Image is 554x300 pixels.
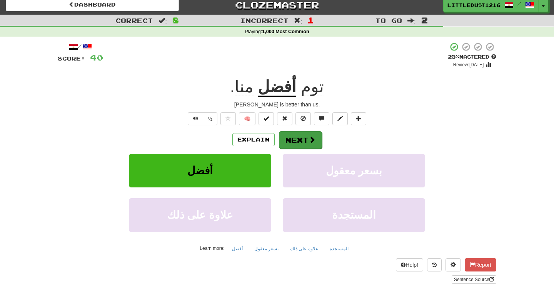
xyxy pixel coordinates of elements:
div: Text-to-speech controls [186,112,217,125]
button: علاوة على ذلك [129,198,271,232]
button: أفضل [228,243,247,254]
button: علاوة على ذلك [286,243,322,254]
button: المستجدة [283,198,425,232]
div: Mastered [448,54,496,61]
div: [PERSON_NAME] is better than us. [58,101,496,108]
div: / [58,42,103,52]
small: Learn more: [200,246,224,251]
button: 🧠 [239,112,255,125]
span: Incorrect [240,17,289,24]
span: : [294,17,302,24]
button: Report [465,258,496,271]
button: Ignore sentence (alt+i) [295,112,311,125]
span: . [230,78,258,96]
span: بسعر معقول [326,165,382,177]
span: 1 [307,15,314,25]
button: Explain [232,133,275,146]
button: بسعر معقول [250,243,283,254]
button: Add to collection (alt+a) [351,112,366,125]
span: المستجدة [332,209,376,221]
button: Play sentence audio (ctl+space) [188,112,203,125]
span: To go [375,17,402,24]
span: : [159,17,167,24]
button: Discuss sentence (alt+u) [314,112,329,125]
button: Round history (alt+y) [427,258,442,271]
a: Sentence Source [452,275,496,284]
button: أفضل [129,154,271,187]
span: 40 [90,52,103,62]
span: 8 [172,15,179,25]
span: توم [301,78,324,96]
span: : [407,17,416,24]
span: Score: [58,55,85,62]
span: أفضل [187,165,213,177]
button: Reset to 0% Mastered (alt+r) [277,112,292,125]
small: Review: [DATE] [453,62,484,67]
button: Help! [396,258,423,271]
button: ½ [203,112,217,125]
span: LittleDust1216 [447,2,501,8]
span: 2 [421,15,428,25]
u: أفضل [258,78,296,97]
span: Correct [115,17,153,24]
span: / [517,1,521,7]
span: منا [235,78,254,96]
button: بسعر معقول [283,154,425,187]
button: Edit sentence (alt+d) [332,112,348,125]
strong: 1,000 Most Common [262,29,309,34]
span: 25 % [448,54,459,60]
button: Next [279,131,322,149]
button: Favorite sentence (alt+f) [220,112,236,125]
button: Set this sentence to 100% Mastered (alt+m) [259,112,274,125]
span: علاوة على ذلك [167,209,234,221]
button: المستجدة [325,243,353,254]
